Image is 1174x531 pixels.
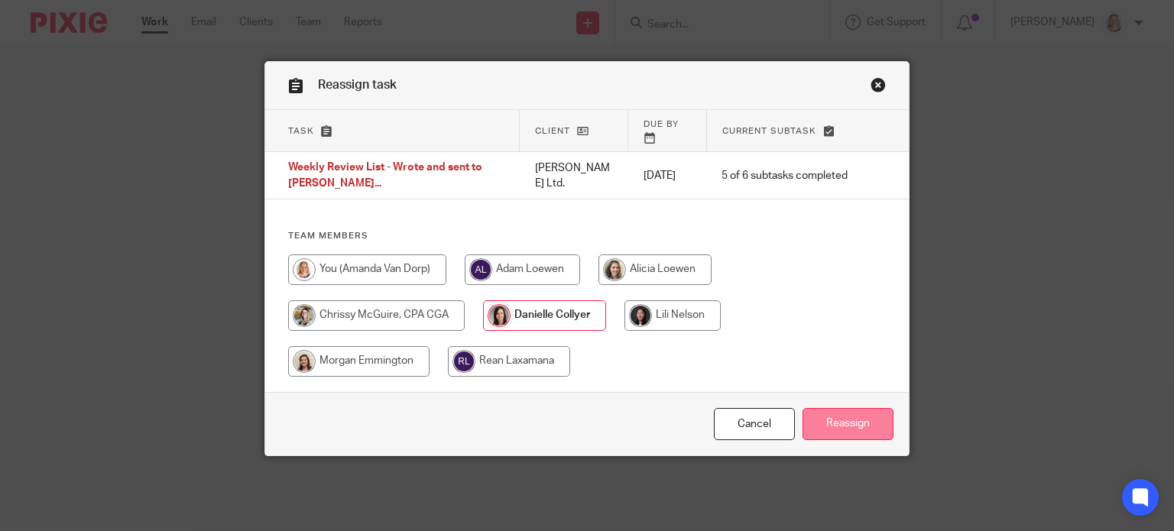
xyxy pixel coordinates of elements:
[722,127,816,135] span: Current subtask
[288,230,887,242] h4: Team members
[714,408,795,441] a: Close this dialog window
[644,120,679,128] span: Due by
[535,160,613,192] p: [PERSON_NAME] Ltd.
[803,408,893,441] input: Reassign
[288,127,314,135] span: Task
[535,127,570,135] span: Client
[318,79,397,91] span: Reassign task
[871,77,886,98] a: Close this dialog window
[706,152,863,199] td: 5 of 6 subtasks completed
[288,163,482,189] span: Weekly Review List - Wrote and sent to [PERSON_NAME]...
[644,168,692,183] p: [DATE]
